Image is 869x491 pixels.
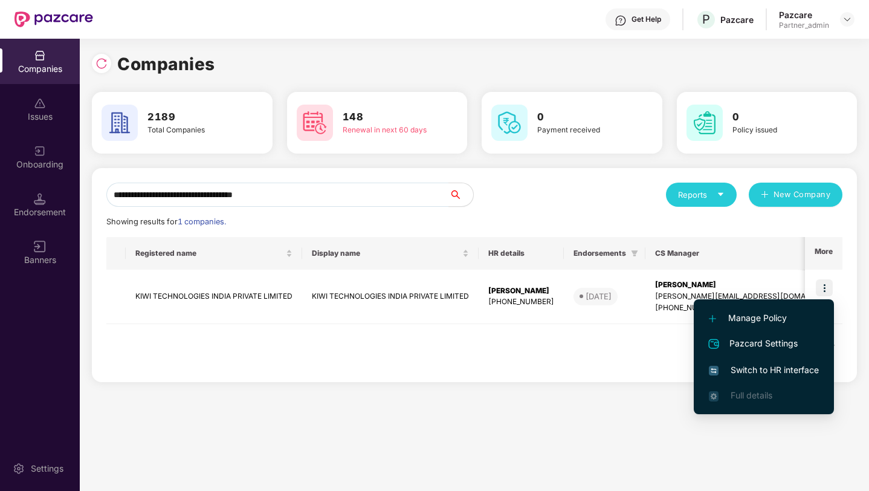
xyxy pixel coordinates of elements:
div: Partner_admin [779,21,829,30]
div: Pazcare [720,14,754,25]
img: svg+xml;base64,PHN2ZyBpZD0iRHJvcGRvd24tMzJ4MzIiIHhtbG5zPSJodHRwOi8vd3d3LnczLm9yZy8yMDAwL3N2ZyIgd2... [842,15,852,24]
span: Full details [731,390,772,400]
span: 1 companies. [178,217,226,226]
span: Display name [312,249,460,258]
img: svg+xml;base64,PHN2ZyBpZD0iUmVsb2FkLTMyeDMyIiB4bWxucz0iaHR0cDovL3d3dy53My5vcmcvMjAwMC9zdmciIHdpZH... [95,57,108,70]
div: Reports [678,189,725,201]
span: Switch to HR interface [709,363,819,377]
img: New Pazcare Logo [15,11,93,27]
img: svg+xml;base64,PHN2ZyB4bWxucz0iaHR0cDovL3d3dy53My5vcmcvMjAwMC9zdmciIHdpZHRoPSIxNiIgaGVpZ2h0PSIxNi... [709,366,719,376]
span: plus [761,190,769,200]
th: More [805,237,842,270]
div: [PERSON_NAME] [655,279,840,291]
div: [PHONE_NUMBER] [488,296,554,308]
div: Total Companies [147,125,237,136]
span: search [448,190,473,200]
img: svg+xml;base64,PHN2ZyB4bWxucz0iaHR0cDovL3d3dy53My5vcmcvMjAwMC9zdmciIHdpZHRoPSIxMi4yMDEiIGhlaWdodD... [709,315,716,322]
div: [PERSON_NAME][EMAIL_ADDRESS][DOMAIN_NAME] [655,291,840,302]
img: svg+xml;base64,PHN2ZyB4bWxucz0iaHR0cDovL3d3dy53My5vcmcvMjAwMC9zdmciIHdpZHRoPSI2MCIgaGVpZ2h0PSI2MC... [102,105,138,141]
span: filter [631,250,638,257]
td: KIWI TECHNOLOGIES INDIA PRIVATE LIMITED [126,270,302,324]
img: svg+xml;base64,PHN2ZyB4bWxucz0iaHR0cDovL3d3dy53My5vcmcvMjAwMC9zdmciIHdpZHRoPSI2MCIgaGVpZ2h0PSI2MC... [686,105,723,141]
div: [PERSON_NAME] [488,285,554,297]
span: P [702,12,710,27]
div: [DATE] [586,290,612,302]
span: Pazcard Settings [709,337,819,351]
img: svg+xml;base64,PHN2ZyB4bWxucz0iaHR0cDovL3d3dy53My5vcmcvMjAwMC9zdmciIHdpZHRoPSIxNi4zNjMiIGhlaWdodD... [709,391,719,401]
img: svg+xml;base64,PHN2ZyB3aWR0aD0iMTQuNSIgaGVpZ2h0PSIxNC41IiB2aWV3Qm94PSIwIDAgMTYgMTYiIGZpbGw9Im5vbm... [34,193,46,205]
button: search [448,183,474,207]
span: Registered name [135,249,283,258]
h1: Companies [117,51,215,77]
div: Payment received [537,125,627,136]
th: HR details [479,237,564,270]
img: svg+xml;base64,PHN2ZyBpZD0iQ29tcGFuaWVzIiB4bWxucz0iaHR0cDovL3d3dy53My5vcmcvMjAwMC9zdmciIHdpZHRoPS... [34,50,46,62]
img: svg+xml;base64,PHN2ZyBpZD0iU2V0dGluZy0yMHgyMCIgeG1sbnM9Imh0dHA6Ly93d3cudzMub3JnLzIwMDAvc3ZnIiB3aW... [13,463,25,475]
button: plusNew Company [749,183,842,207]
span: CS Manager [655,249,830,258]
div: Pazcare [779,9,829,21]
th: Registered name [126,237,302,270]
h3: 2189 [147,109,237,125]
img: svg+xml;base64,PHN2ZyB4bWxucz0iaHR0cDovL3d3dy53My5vcmcvMjAwMC9zdmciIHdpZHRoPSIyNCIgaGVpZ2h0PSIyNC... [706,337,721,351]
img: svg+xml;base64,PHN2ZyB4bWxucz0iaHR0cDovL3d3dy53My5vcmcvMjAwMC9zdmciIHdpZHRoPSI2MCIgaGVpZ2h0PSI2MC... [491,105,528,141]
span: Showing results for [106,217,226,226]
div: Policy issued [732,125,822,136]
td: KIWI TECHNOLOGIES INDIA PRIVATE LIMITED [302,270,479,324]
div: Get Help [632,15,661,24]
th: Display name [302,237,479,270]
span: Manage Policy [709,311,819,325]
img: icon [816,279,833,296]
img: svg+xml;base64,PHN2ZyBpZD0iSGVscC0zMngzMiIgeG1sbnM9Imh0dHA6Ly93d3cudzMub3JnLzIwMDAvc3ZnIiB3aWR0aD... [615,15,627,27]
h3: 0 [732,109,822,125]
h3: 148 [343,109,433,125]
div: Settings [27,463,67,475]
span: Endorsements [573,249,626,258]
img: svg+xml;base64,PHN2ZyB4bWxucz0iaHR0cDovL3d3dy53My5vcmcvMjAwMC9zdmciIHdpZHRoPSI2MCIgaGVpZ2h0PSI2MC... [297,105,333,141]
span: filter [628,246,641,261]
div: [PHONE_NUMBER] [655,302,840,314]
h3: 0 [537,109,627,125]
span: caret-down [717,190,725,198]
div: Renewal in next 60 days [343,125,433,136]
span: New Company [774,189,831,201]
img: svg+xml;base64,PHN2ZyB3aWR0aD0iMjAiIGhlaWdodD0iMjAiIHZpZXdCb3g9IjAgMCAyMCAyMCIgZmlsbD0ibm9uZSIgeG... [34,145,46,157]
img: svg+xml;base64,PHN2ZyB3aWR0aD0iMTYiIGhlaWdodD0iMTYiIHZpZXdCb3g9IjAgMCAxNiAxNiIgZmlsbD0ibm9uZSIgeG... [34,241,46,253]
img: svg+xml;base64,PHN2ZyBpZD0iSXNzdWVzX2Rpc2FibGVkIiB4bWxucz0iaHR0cDovL3d3dy53My5vcmcvMjAwMC9zdmciIH... [34,97,46,109]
